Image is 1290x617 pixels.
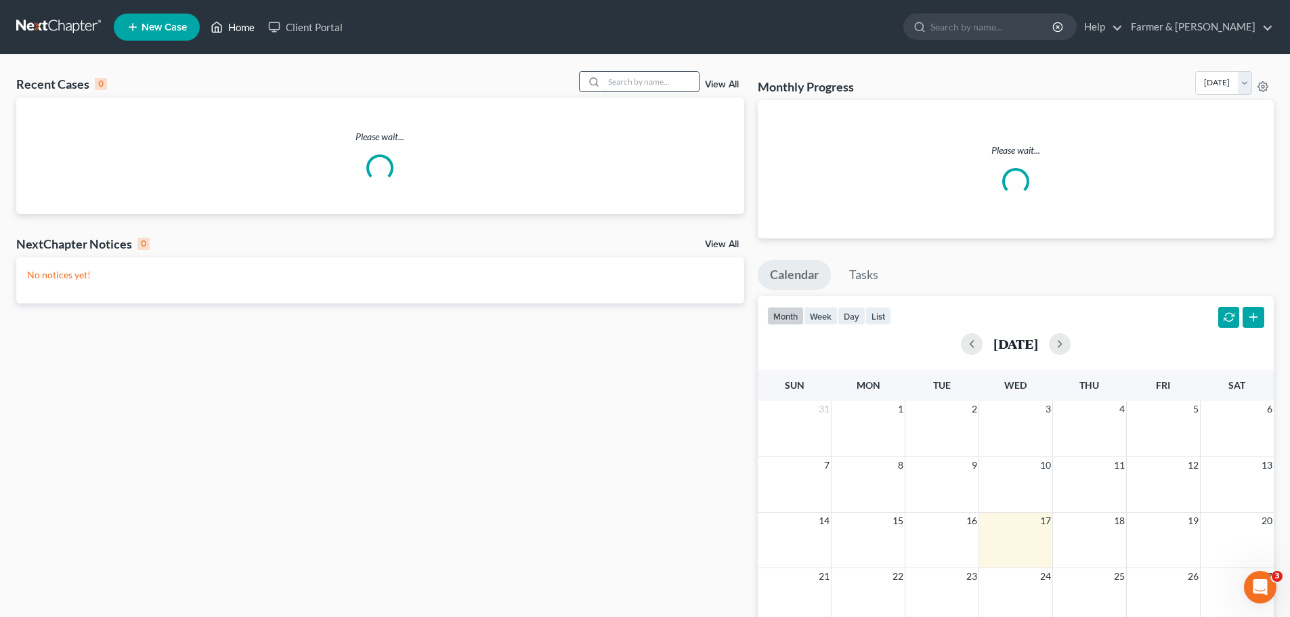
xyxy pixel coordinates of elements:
span: Thu [1079,379,1099,391]
p: No notices yet! [27,268,733,282]
a: Help [1077,15,1123,39]
span: Sun [785,379,804,391]
span: 22 [891,568,905,584]
span: 12 [1186,457,1200,473]
span: 15 [891,513,905,529]
span: 13 [1260,457,1274,473]
p: Please wait... [16,130,744,144]
div: 0 [137,238,150,250]
button: month [767,307,804,325]
iframe: Intercom live chat [1244,571,1276,603]
div: NextChapter Notices [16,236,150,252]
span: Mon [857,379,880,391]
span: 31 [817,401,831,417]
span: 2 [970,401,979,417]
span: 27 [1260,568,1274,584]
span: 9 [970,457,979,473]
a: Farmer & [PERSON_NAME] [1124,15,1273,39]
span: Sat [1228,379,1245,391]
span: 14 [817,513,831,529]
button: week [804,307,838,325]
a: Tasks [837,260,890,290]
span: 11 [1113,457,1126,473]
span: 6 [1266,401,1274,417]
span: 19 [1186,513,1200,529]
span: Tue [933,379,951,391]
h2: [DATE] [993,337,1038,351]
span: 1 [897,401,905,417]
input: Search by name... [604,72,699,91]
p: Please wait... [769,144,1263,157]
span: 17 [1039,513,1052,529]
span: 10 [1039,457,1052,473]
span: 8 [897,457,905,473]
span: New Case [142,22,187,33]
span: 4 [1118,401,1126,417]
a: Home [204,15,261,39]
span: 3 [1272,571,1283,582]
span: Wed [1004,379,1027,391]
button: day [838,307,865,325]
a: Client Portal [261,15,349,39]
span: 23 [965,568,979,584]
span: 5 [1192,401,1200,417]
a: View All [705,80,739,89]
span: 24 [1039,568,1052,584]
a: View All [705,240,739,249]
span: 3 [1044,401,1052,417]
h3: Monthly Progress [758,79,854,95]
a: Calendar [758,260,831,290]
button: list [865,307,891,325]
span: 25 [1113,568,1126,584]
span: 16 [965,513,979,529]
input: Search by name... [930,14,1054,39]
span: 20 [1260,513,1274,529]
span: 26 [1186,568,1200,584]
div: Recent Cases [16,76,107,92]
span: 21 [817,568,831,584]
span: 18 [1113,513,1126,529]
div: 0 [95,78,107,90]
span: 7 [823,457,831,473]
span: Fri [1156,379,1170,391]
